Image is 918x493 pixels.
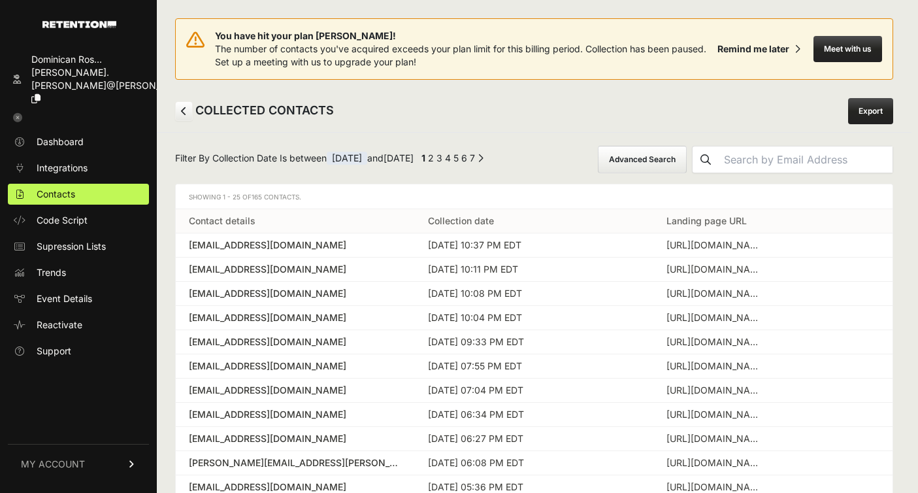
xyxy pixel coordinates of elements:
span: Integrations [37,161,88,175]
span: Filter By Collection Date Is between and [175,152,414,168]
td: [DATE] 06:08 PM EDT [415,451,654,475]
div: https://rosarypilgrimage.org/ [666,408,764,421]
div: Remind me later [717,42,789,56]
a: [EMAIL_ADDRESS][DOMAIN_NAME] [189,287,402,300]
h2: COLLECTED CONTACTS [175,101,334,121]
div: https://rosarypilgrimage.org/ [666,287,764,300]
button: Meet with us [813,36,882,62]
span: Showing 1 - 25 of [189,193,301,201]
a: Page 3 [436,152,442,163]
span: Code Script [37,214,88,227]
a: [EMAIL_ADDRESS][DOMAIN_NAME] [189,263,402,276]
a: MY ACCOUNT [8,444,149,484]
td: [DATE] 06:34 PM EDT [415,403,654,427]
span: [DATE] [384,152,414,163]
a: [EMAIL_ADDRESS][DOMAIN_NAME] [189,432,402,445]
button: Remind me later [712,37,806,61]
div: https://rosarypilgrimage.org/ [666,335,764,348]
span: Supression Lists [37,240,106,253]
a: Dominican Ros... [PERSON_NAME].[PERSON_NAME]@[PERSON_NAME]... [8,49,149,109]
div: https://rosarypilgrimage.org/?fbclid=IwZXh0bgNhZW0BMAABHdNdgj5y5sW_fTDIBQRpkRA2AFN7Qrp_u-fAETGTPK... [666,263,764,276]
a: Contacts [8,184,149,205]
a: Dashboard [8,131,149,152]
span: [PERSON_NAME].[PERSON_NAME]@[PERSON_NAME]... [31,67,199,91]
td: [DATE] 07:04 PM EDT [415,379,654,403]
a: Code Script [8,210,149,231]
a: [EMAIL_ADDRESS][DOMAIN_NAME] [189,239,402,252]
span: [DATE] [327,152,367,165]
td: [DATE] 06:27 PM EDT [415,427,654,451]
a: [PERSON_NAME][EMAIL_ADDRESS][PERSON_NAME][DOMAIN_NAME] [189,456,402,469]
a: Page 7 [470,152,475,163]
span: MY ACCOUNT [21,458,85,471]
a: Landing page URL [666,215,747,226]
span: Support [37,345,71,358]
span: The number of contacts you've acquired exceeds your plan limit for this billing period. Collectio... [215,43,706,67]
img: Retention.com [42,21,116,28]
a: Page 2 [428,152,434,163]
div: https://rosarypilgrimage.org/?fbclid=IwZXh0bgNhZW0BMAABHY5x6nWAApB_drbt1VLchLLxjP1Q1sWZ1gs2svJuVg... [666,311,764,324]
div: https://rosarypilgrimage.org/salve-regina/# [666,384,764,397]
div: https://rosarypilgrimage.org/rsvp/?firstname=%3C%3CFirst%20Name%3E%3E&lastname=%3C%3CLast%20Name%... [666,360,764,373]
a: Page 5 [453,152,459,163]
td: [DATE] 10:04 PM EDT [415,306,654,330]
span: Reactivate [37,318,82,331]
div: Pagination [419,152,484,168]
span: Dashboard [37,135,84,148]
a: [EMAIL_ADDRESS][DOMAIN_NAME] [189,408,402,421]
a: Trends [8,262,149,283]
td: [DATE] 10:08 PM EDT [415,282,654,306]
span: You have hit your plan [PERSON_NAME]! [215,29,712,42]
td: [DATE] 10:37 PM EDT [415,233,654,258]
a: Support [8,341,149,362]
a: Page 4 [445,152,451,163]
a: [EMAIL_ADDRESS][DOMAIN_NAME] [189,360,402,373]
td: [DATE] 10:11 PM EDT [415,258,654,282]
a: [EMAIL_ADDRESS][DOMAIN_NAME] [189,311,402,324]
a: Export [848,98,893,124]
a: Reactivate [8,314,149,335]
a: [EMAIL_ADDRESS][DOMAIN_NAME] [189,384,402,397]
a: Event Details [8,288,149,309]
span: Event Details [37,292,92,305]
td: [DATE] 07:55 PM EDT [415,354,654,379]
span: Contacts [37,188,75,201]
span: 165 Contacts. [252,193,301,201]
div: https://rosarypilgrimage.org/salve-regina/# [666,239,764,252]
a: Page 6 [461,152,467,163]
a: Integrations [8,158,149,178]
td: [DATE] 09:33 PM EDT [415,330,654,354]
button: Advanced Search [598,146,687,173]
span: Trends [37,266,66,279]
a: Supression Lists [8,236,149,257]
div: Dominican Ros... [31,53,199,66]
a: Collection date [428,215,494,226]
a: [EMAIL_ADDRESS][DOMAIN_NAME] [189,335,402,348]
div: https://rosarypilgrimage.org/sevensorrows/?gad_source=1&gclid=EAIaIQobChMIvtaZgNW2hwMVaUdHAR3GMQF... [666,432,764,445]
div: https://rosarypilgrimage.org/ [666,456,764,469]
input: Search by Email Address [719,146,893,173]
em: Page 1 [421,152,425,163]
a: Contact details [189,215,255,226]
